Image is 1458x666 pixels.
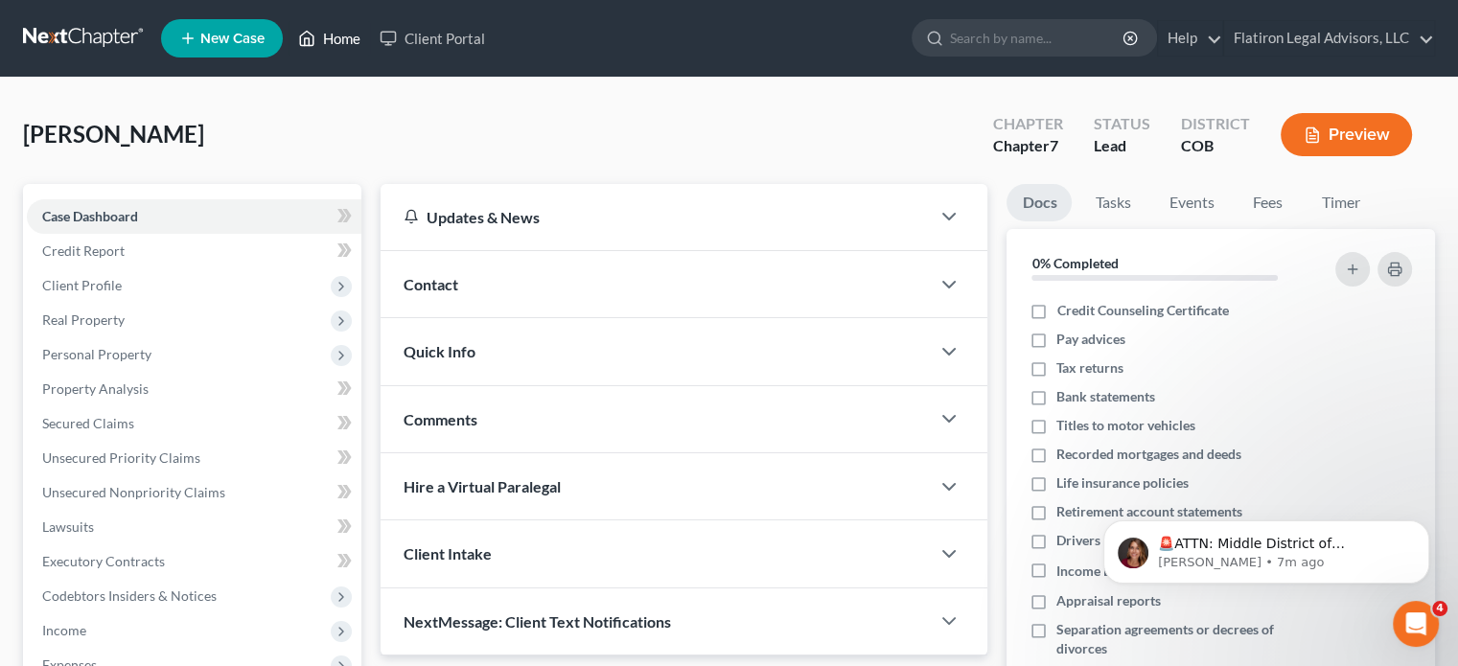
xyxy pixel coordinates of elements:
span: Property Analysis [42,380,149,397]
span: Codebtors Insiders & Notices [42,587,217,604]
span: Contact [404,275,458,293]
a: Events [1153,184,1229,221]
a: Executory Contracts [27,544,361,579]
span: Tax returns [1056,358,1123,378]
span: NextMessage: Client Text Notifications [404,612,671,631]
span: Appraisal reports [1056,591,1161,610]
strong: 0% Completed [1031,255,1118,271]
span: Quick Info [404,342,475,360]
iframe: Intercom live chat [1393,601,1439,647]
span: Client Profile [42,277,122,293]
a: Tasks [1079,184,1146,221]
a: Help [1158,21,1222,56]
span: 4 [1432,601,1447,616]
button: Preview [1281,113,1412,156]
span: Bank statements [1056,387,1155,406]
a: Unsecured Priority Claims [27,441,361,475]
span: Comments [404,410,477,428]
div: Status [1094,113,1150,135]
a: Home [289,21,370,56]
span: Separation agreements or decrees of divorces [1056,620,1311,658]
span: Executory Contracts [42,553,165,569]
span: Income [42,622,86,638]
span: Credit Counseling Certificate [1056,301,1228,320]
span: Pay advices [1056,330,1125,349]
a: Client Portal [370,21,495,56]
div: Lead [1094,135,1150,157]
span: Titles to motor vehicles [1056,416,1195,435]
span: Case Dashboard [42,208,138,224]
a: Flatiron Legal Advisors, LLC [1224,21,1434,56]
span: Income Documents [1056,562,1171,581]
span: Recorded mortgages and deeds [1056,445,1241,464]
span: Unsecured Nonpriority Claims [42,484,225,500]
a: Lawsuits [27,510,361,544]
span: Real Property [42,311,125,328]
a: Case Dashboard [27,199,361,234]
span: Credit Report [42,242,125,259]
div: COB [1181,135,1250,157]
div: District [1181,113,1250,135]
span: 7 [1050,136,1058,154]
a: Docs [1007,184,1072,221]
span: Unsecured Priority Claims [42,449,200,466]
input: Search by name... [950,20,1125,56]
span: Client Intake [404,544,492,563]
span: [PERSON_NAME] [23,120,204,148]
a: Timer [1306,184,1375,221]
a: Secured Claims [27,406,361,441]
span: Hire a Virtual Paralegal [404,477,561,495]
span: New Case [200,32,265,46]
span: Secured Claims [42,415,134,431]
span: Drivers license & social security card [1056,531,1275,550]
div: Updates & News [404,207,907,227]
span: Lawsuits [42,518,94,535]
div: Chapter [993,135,1063,157]
iframe: Intercom notifications message [1075,480,1458,614]
span: Life insurance policies [1056,473,1189,493]
a: Credit Report [27,234,361,268]
a: Fees [1237,184,1298,221]
a: Unsecured Nonpriority Claims [27,475,361,510]
a: Property Analysis [27,372,361,406]
span: Personal Property [42,346,151,362]
span: Retirement account statements [1056,502,1242,521]
div: Chapter [993,113,1063,135]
